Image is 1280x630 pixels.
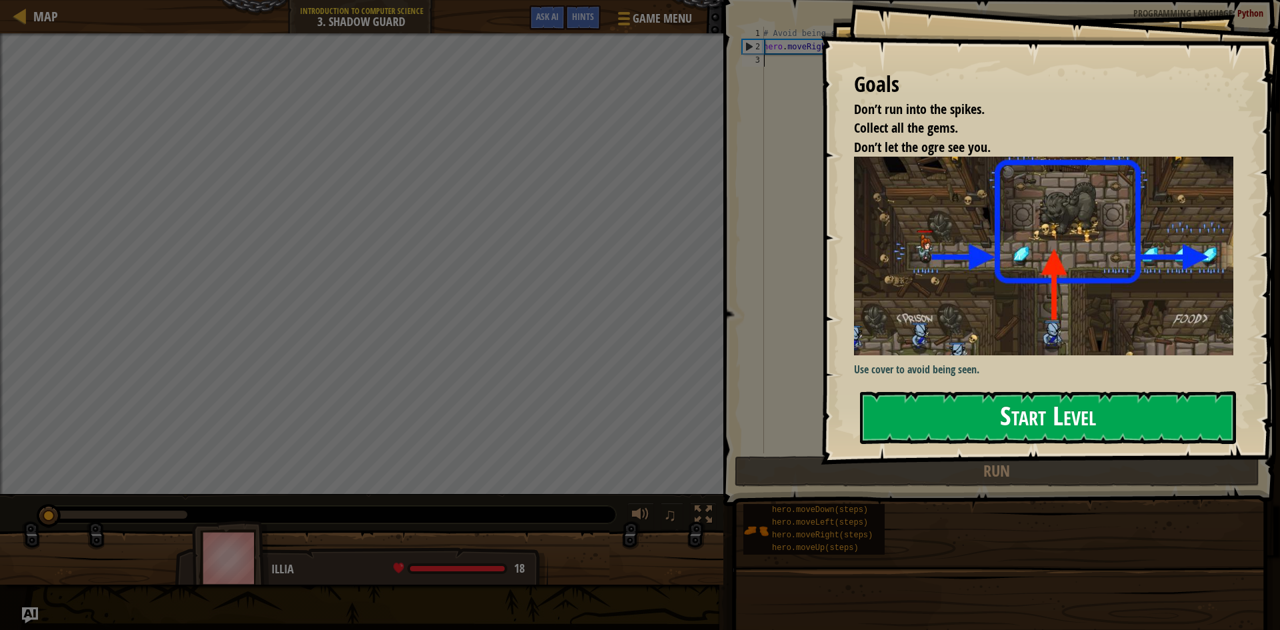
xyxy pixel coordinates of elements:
button: ♫ [661,503,683,530]
span: Don’t let the ogre see you. [854,138,991,156]
div: Goals [854,69,1233,100]
span: Game Menu [633,10,692,27]
button: Run [735,456,1259,487]
p: Use cover to avoid being seen. [854,362,1245,377]
button: Toggle fullscreen [690,503,717,530]
span: Ask AI [536,10,559,23]
button: Ask AI [529,5,565,30]
li: Don’t let the ogre see you. [837,138,1230,157]
span: Don’t run into the spikes. [854,100,985,118]
span: Map [33,7,58,25]
button: Game Menu [607,5,700,37]
div: health: 18 / 18 [393,563,525,575]
img: portrait.png [743,518,769,543]
span: Collect all the gems. [854,119,958,137]
span: hero.moveRight(steps) [772,531,873,540]
img: Shadow guard [854,157,1245,355]
button: Ask AI [22,607,38,623]
li: Collect all the gems. [837,119,1230,138]
li: Don’t run into the spikes. [837,100,1230,119]
span: hero.moveUp(steps) [772,543,859,553]
div: 3 [742,53,764,67]
span: Hints [572,10,594,23]
button: Adjust volume [627,503,654,530]
span: hero.moveLeft(steps) [772,518,868,527]
span: hero.moveDown(steps) [772,505,868,515]
a: Map [27,7,58,25]
div: 1 [742,27,764,40]
span: 18 [514,560,525,577]
img: thang_avatar_frame.png [192,521,269,595]
div: 2 [743,40,764,53]
button: Start Level [860,391,1236,444]
span: ♫ [663,505,677,525]
div: Illia [271,561,535,578]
